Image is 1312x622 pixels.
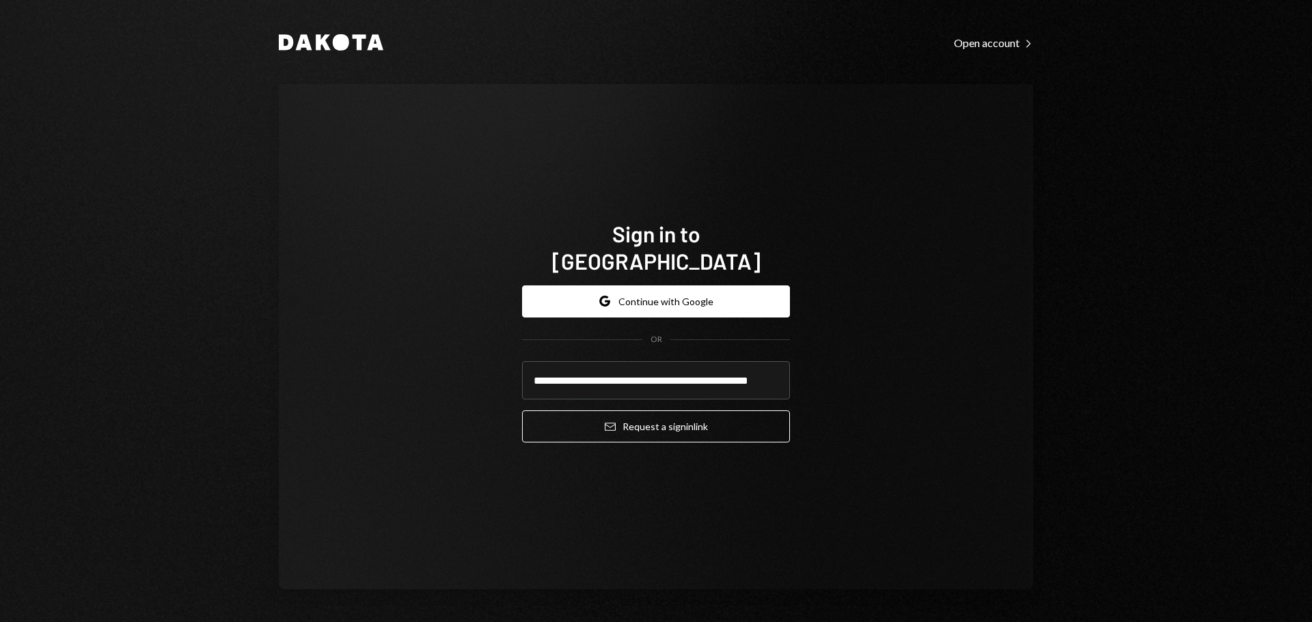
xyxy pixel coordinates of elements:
[522,410,790,442] button: Request a signinlink
[522,285,790,317] button: Continue with Google
[954,36,1033,50] div: Open account
[522,220,790,274] h1: Sign in to [GEOGRAPHIC_DATA]
[651,334,662,345] div: OR
[954,35,1033,50] a: Open account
